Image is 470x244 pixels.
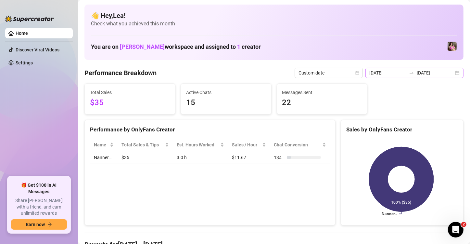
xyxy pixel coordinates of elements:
[186,89,266,96] span: Active Chats
[232,141,261,148] span: Sales / Hour
[282,89,362,96] span: Messages Sent
[448,42,457,51] img: Nanner
[409,70,414,75] span: swap-right
[118,139,172,151] th: Total Sales & Tips
[369,69,406,76] input: Start date
[94,141,108,148] span: Name
[461,222,466,227] span: 2
[91,20,457,27] span: Check what you achieved this month
[228,139,270,151] th: Sales / Hour
[282,97,362,109] span: 22
[346,125,458,134] div: Sales by OnlyFans Creator
[173,151,228,164] td: 3.0 h
[237,43,240,50] span: 1
[26,222,45,227] span: Earn now
[417,69,454,76] input: End date
[90,125,330,134] div: Performance by OnlyFans Creator
[121,141,163,148] span: Total Sales & Tips
[16,60,33,65] a: Settings
[91,43,261,50] h1: You are on workspace and assigned to creator
[16,47,59,52] a: Discover Viral Videos
[186,97,266,109] span: 15
[120,43,165,50] span: [PERSON_NAME]
[274,141,321,148] span: Chat Conversion
[228,151,270,164] td: $11.67
[90,139,118,151] th: Name
[91,11,457,20] h4: 👋 Hey, Lea !
[90,151,118,164] td: Nanner…
[90,97,170,109] span: $35
[11,219,67,230] button: Earn nowarrow-right
[5,16,54,22] img: logo-BBDzfeDw.svg
[177,141,219,148] div: Est. Hours Worked
[16,31,28,36] a: Home
[448,222,464,237] iframe: Intercom live chat
[118,151,172,164] td: $35
[47,222,52,227] span: arrow-right
[409,70,414,75] span: to
[274,154,284,161] span: 13 %
[355,71,359,75] span: calendar
[84,68,157,77] h4: Performance Breakdown
[11,182,67,195] span: 🎁 Get $100 in AI Messages
[382,212,397,216] text: Nanner…
[270,139,330,151] th: Chat Conversion
[299,68,359,78] span: Custom date
[11,197,67,217] span: Share [PERSON_NAME] with a friend, and earn unlimited rewards
[90,89,170,96] span: Total Sales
